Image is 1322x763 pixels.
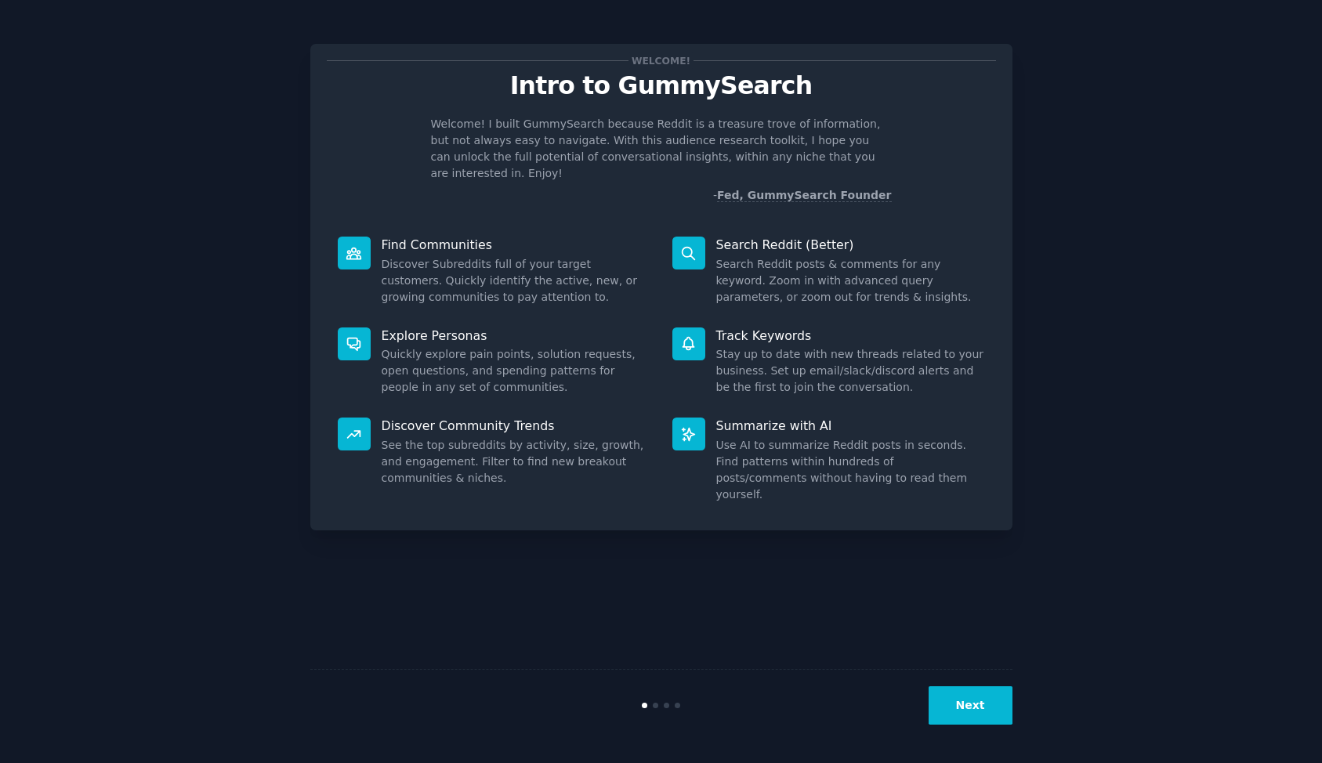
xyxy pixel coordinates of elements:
[382,437,650,486] dd: See the top subreddits by activity, size, growth, and engagement. Filter to find new breakout com...
[713,187,892,204] div: -
[382,237,650,253] p: Find Communities
[716,327,985,344] p: Track Keywords
[716,256,985,306] dd: Search Reddit posts & comments for any keyword. Zoom in with advanced query parameters, or zoom o...
[382,327,650,344] p: Explore Personas
[431,116,892,182] p: Welcome! I built GummySearch because Reddit is a treasure trove of information, but not always ea...
[716,418,985,434] p: Summarize with AI
[382,256,650,306] dd: Discover Subreddits full of your target customers. Quickly identify the active, new, or growing c...
[929,686,1012,725] button: Next
[327,72,996,99] p: Intro to GummySearch
[716,437,985,503] dd: Use AI to summarize Reddit posts in seconds. Find patterns within hundreds of posts/comments with...
[716,346,985,396] dd: Stay up to date with new threads related to your business. Set up email/slack/discord alerts and ...
[717,189,892,202] a: Fed, GummySearch Founder
[382,418,650,434] p: Discover Community Trends
[382,346,650,396] dd: Quickly explore pain points, solution requests, open questions, and spending patterns for people ...
[628,52,693,69] span: Welcome!
[716,237,985,253] p: Search Reddit (Better)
